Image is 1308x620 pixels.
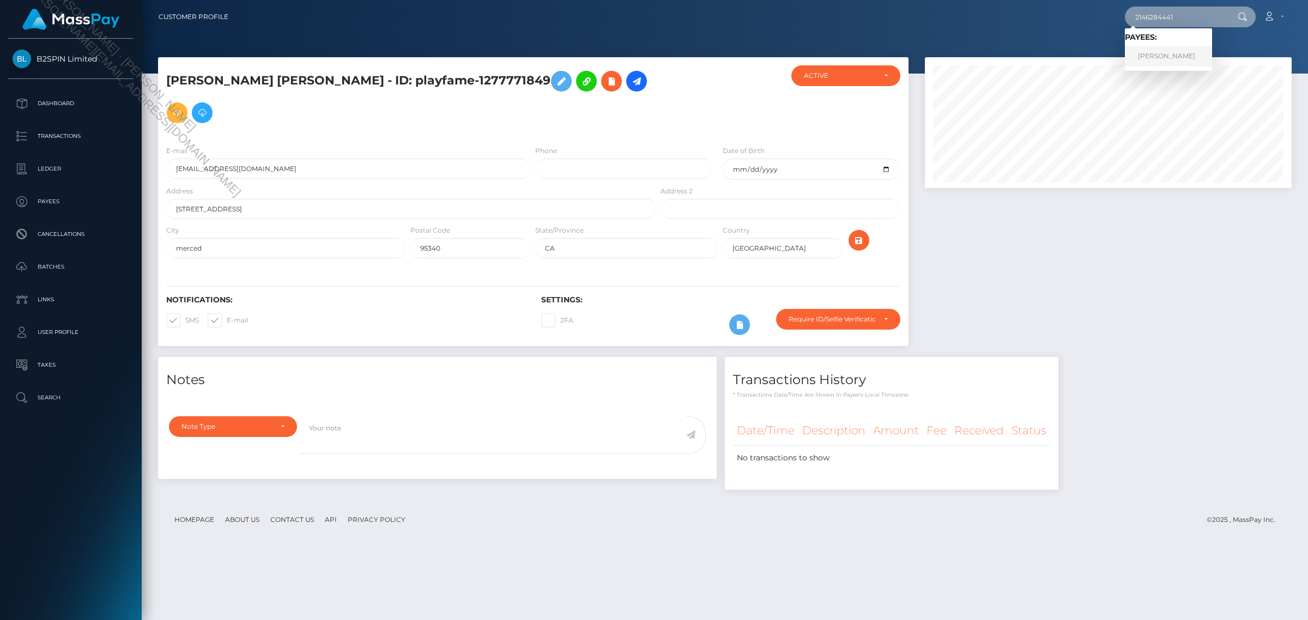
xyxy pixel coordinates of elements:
[8,90,134,117] a: Dashboard
[8,155,134,183] a: Ledger
[8,319,134,346] a: User Profile
[798,416,869,446] th: Description
[8,384,134,411] a: Search
[13,324,129,341] p: User Profile
[1125,46,1212,66] a: [PERSON_NAME]
[923,416,950,446] th: Fee
[13,357,129,373] p: Taxes
[343,511,410,528] a: Privacy Policy
[166,295,525,305] h6: Notifications:
[169,416,297,437] button: Note Type
[723,146,765,156] label: Date of Birth
[804,71,875,80] div: ACTIVE
[410,226,450,235] label: Postal Code
[661,186,693,196] label: Address 2
[869,416,923,446] th: Amount
[8,54,134,64] span: B2SPIN Limited
[13,226,129,242] p: Cancellations
[266,511,318,528] a: Contact Us
[166,370,708,390] h4: Notes
[13,291,129,308] p: Links
[13,50,31,68] img: B2SPIN Limited
[13,390,129,406] p: Search
[733,446,1050,471] td: No transactions to show
[181,422,272,431] div: Note Type
[13,161,129,177] p: Ledger
[733,416,798,446] th: Date/Time
[1008,416,1050,446] th: Status
[166,313,199,327] label: SMS
[8,286,134,313] a: Links
[166,146,187,156] label: E-mail
[8,253,134,281] a: Batches
[8,123,134,150] a: Transactions
[733,370,1050,390] h4: Transactions History
[166,65,650,129] h5: [PERSON_NAME] [PERSON_NAME] - ID: playfame-1277771849
[22,9,119,30] img: MassPay Logo
[13,95,129,112] p: Dashboard
[1207,514,1283,526] div: © 2025 , MassPay Inc.
[791,65,900,86] button: ACTIVE
[535,226,584,235] label: State/Province
[320,511,341,528] a: API
[626,71,647,92] a: Initiate Payout
[733,391,1050,399] p: * Transactions date/time are shown in payee's local timezone
[221,511,264,528] a: About Us
[159,5,228,28] a: Customer Profile
[13,128,129,144] p: Transactions
[208,313,248,327] label: E-mail
[541,313,573,327] label: 2FA
[13,259,129,275] p: Batches
[950,416,1008,446] th: Received
[541,295,900,305] h6: Settings:
[166,186,193,196] label: Address
[723,226,750,235] label: Country
[170,511,219,528] a: Homepage
[166,226,179,235] label: City
[776,309,900,330] button: Require ID/Selfie Verification
[789,315,875,324] div: Require ID/Selfie Verification
[535,146,557,156] label: Phone
[1125,33,1212,42] h6: Payees:
[8,188,134,215] a: Payees
[13,193,129,210] p: Payees
[1125,7,1227,27] input: Search...
[8,221,134,248] a: Cancellations
[8,351,134,379] a: Taxes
